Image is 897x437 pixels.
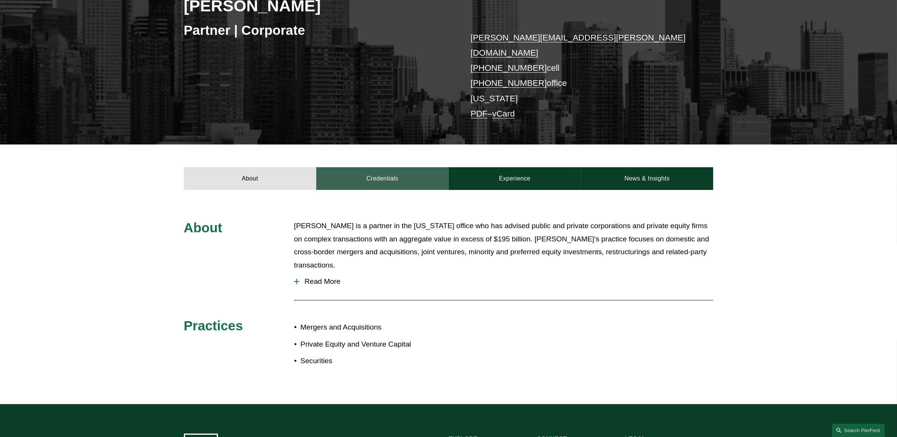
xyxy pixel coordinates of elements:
p: Securities [300,355,448,368]
p: Mergers and Acquisitions [300,321,448,334]
a: [PERSON_NAME][EMAIL_ADDRESS][PERSON_NAME][DOMAIN_NAME] [471,33,686,58]
p: Private Equity and Venture Capital [300,338,448,351]
a: PDF [471,109,488,118]
a: Experience [449,167,581,190]
span: Read More [299,277,713,286]
a: [PHONE_NUMBER] [471,78,547,88]
h3: Partner | Corporate [184,22,449,39]
p: [PERSON_NAME] is a partner in the [US_STATE] office who has advised public and private corporatio... [294,219,713,272]
button: Read More [294,272,713,291]
a: [PHONE_NUMBER] [471,63,547,73]
span: About [184,220,222,235]
span: Practices [184,318,243,333]
p: cell office [US_STATE] – [471,30,691,122]
a: vCard [492,109,515,118]
a: News & Insights [581,167,713,190]
a: Search this site [832,424,885,437]
a: Credentials [316,167,449,190]
a: About [184,167,316,190]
